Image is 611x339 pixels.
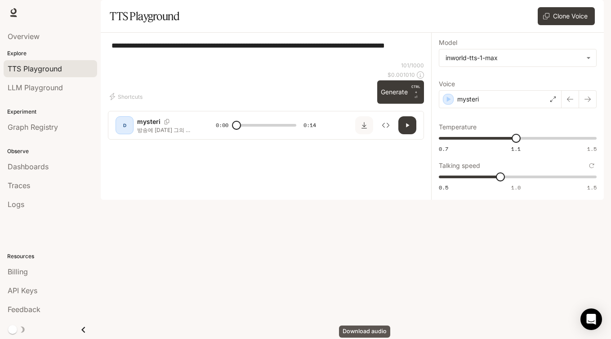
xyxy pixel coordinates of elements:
[110,7,179,25] h1: TTS Playground
[587,145,597,153] span: 1.5
[587,161,597,171] button: Reset to default
[439,81,455,87] p: Voice
[511,145,521,153] span: 1.1
[137,117,161,126] p: mysteri
[401,62,424,69] p: 101 / 1000
[538,7,595,25] button: Clone Voice
[161,119,173,124] button: Copy Voice ID
[439,184,448,191] span: 0.5
[439,49,596,66] div: inworld-tts-1-max
[446,53,582,62] div: inworld-tts-1-max
[388,71,415,79] p: $ 0.001010
[511,184,521,191] span: 1.0
[339,326,390,338] div: Download audio
[117,118,132,132] div: D
[377,116,395,134] button: Inspect
[457,95,479,104] p: mysteri
[377,80,424,104] button: GenerateCTRL +⏎
[216,121,228,130] span: 0:00
[411,84,420,95] p: CTRL +
[439,124,477,130] p: Temperature
[580,308,602,330] div: Open Intercom Messenger
[137,126,194,134] p: 방송에 [DATE] 그의 열정은 대단해서, 매일 방송 두세 시간 전에는 꼭 스튜디오에 도착해 그날의 대본을 꼼꼼히 검토하고 직접 선곡한 음악을 다시 들어보는 것이 그의 오랜 ...
[108,89,146,104] button: Shortcuts
[355,116,373,134] button: Download audio
[439,163,480,169] p: Talking speed
[439,40,457,46] p: Model
[439,145,448,153] span: 0.7
[587,184,597,191] span: 1.5
[411,84,420,100] p: ⏎
[303,121,316,130] span: 0:14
